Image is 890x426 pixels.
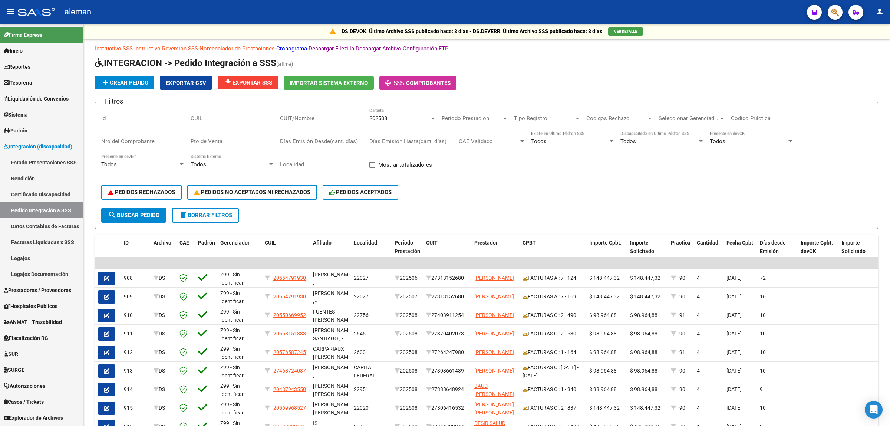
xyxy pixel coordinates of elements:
[59,4,91,20] span: - aleman
[793,294,794,299] span: |
[378,160,432,169] span: Mostrar totalizadores
[726,312,742,318] span: [DATE]
[801,240,833,254] span: Importe Cpbt. devOK
[354,275,369,281] span: 22027
[865,401,883,419] div: Open Intercom Messenger
[273,349,306,355] span: 20576587245
[474,349,514,355] span: [PERSON_NAME]
[101,185,182,200] button: PEDIDOS RECHAZADOS
[838,235,879,268] datatable-header-cell: Importe Solicitado devOK
[679,331,685,337] span: 90
[217,235,262,268] datatable-header-cell: Gerenciador
[200,45,275,52] a: Nomenclador de Prestaciones
[154,292,174,301] div: DS
[354,294,369,299] span: 22027
[4,350,18,358] span: SUR
[218,76,278,89] button: Exportar SSS
[395,240,420,254] span: Período Prestación
[95,58,276,68] span: INTEGRACION -> Pedido Integración a SSS
[309,45,354,52] a: Descargar Filezilla
[276,60,293,68] span: (alt+e)
[757,235,790,268] datatable-header-cell: Días desde Emisión
[679,294,685,299] span: 90
[514,115,574,122] span: Tipo Registro
[523,311,583,319] div: FACTURAS C : 2 - 490
[273,331,306,337] span: 20568151888
[195,235,217,268] datatable-header-cell: Padrón
[220,364,244,379] span: Z99 - Sin Identificar
[124,367,148,375] div: 913
[723,235,757,268] datatable-header-cell: Fecha Cpbt
[589,405,620,411] span: $ 148.447,32
[523,363,583,379] div: FACTURAS C : [DATE] - [DATE]
[354,349,366,355] span: 2600
[630,331,657,337] span: $ 98.964,88
[726,275,742,281] span: [DATE]
[310,235,351,268] datatable-header-cell: Afiliado
[354,240,377,246] span: Localidad
[697,405,700,411] span: 4
[659,115,719,122] span: Seleccionar Gerenciador
[124,274,148,282] div: 908
[124,348,148,357] div: 912
[589,240,622,246] span: Importe Cpbt.
[679,386,685,392] span: 90
[224,78,233,87] mat-icon: file_download
[154,274,174,282] div: DS
[798,235,838,268] datatable-header-cell: Importe Cpbt. devOK
[630,294,660,299] span: $ 148.447,32
[406,80,451,86] span: Comprobantes
[459,138,519,145] span: CAE Validado
[697,386,700,392] span: 4
[323,185,399,200] button: PEDIDOS ACEPTADOS
[697,240,718,246] span: Cantidad
[154,311,174,319] div: DS
[630,312,657,318] span: $ 98.964,88
[523,330,583,338] div: FACTURAS C : 2 - 530
[474,368,514,374] span: [PERSON_NAME]
[354,331,366,337] span: 2645
[395,404,420,412] div: 202508
[630,349,657,355] span: $ 98.964,88
[276,45,307,52] a: Cronograma
[313,364,353,379] span: [PERSON_NAME] , -
[630,275,660,281] span: $ 148.447,32
[589,312,617,318] span: $ 98.964,88
[273,275,306,281] span: 20554791930
[793,312,794,318] span: |
[697,368,700,374] span: 4
[760,275,766,281] span: 72
[474,331,514,337] span: [PERSON_NAME]
[273,386,306,392] span: 20487943550
[474,294,514,299] span: [PERSON_NAME]
[426,292,468,301] div: 27313152680
[630,386,657,392] span: $ 98.964,88
[608,27,643,36] button: VER DETALLE
[198,240,215,246] span: Padrón
[793,275,794,281] span: |
[589,349,617,355] span: $ 98.964,88
[793,331,794,337] span: |
[793,260,795,266] span: |
[523,240,536,246] span: CPBT
[671,240,690,246] span: Practica
[679,368,685,374] span: 90
[379,76,456,90] button: -Comprobantes
[586,235,627,268] datatable-header-cell: Importe Cpbt.
[793,405,794,411] span: |
[760,386,763,392] span: 9
[630,405,660,411] span: $ 148.447,32
[154,404,174,412] div: DS
[726,368,742,374] span: [DATE]
[627,235,668,268] datatable-header-cell: Importe Solicitado
[793,386,794,392] span: |
[154,385,174,394] div: DS
[4,334,48,342] span: Fiscalización RG
[426,385,468,394] div: 27388648924
[760,331,766,337] span: 10
[710,138,725,145] span: Todos
[220,309,244,323] span: Z99 - Sin Identificar
[726,386,742,392] span: [DATE]
[290,80,368,86] span: Importar Sistema Externo
[875,7,884,16] mat-icon: person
